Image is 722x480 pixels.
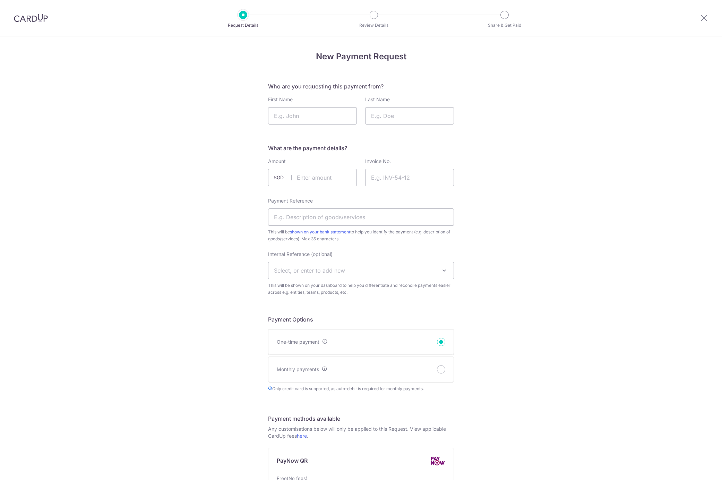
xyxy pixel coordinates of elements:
span: One-time payment [277,339,319,345]
iframe: Opens a widget where you can find more information [677,459,715,477]
label: Last Name [365,96,390,103]
h5: What are the payment details? [268,144,454,152]
span: SGD [274,174,292,181]
span: This will be shown on your dashboard to help you differentiate and reconcile payments easier acro... [268,282,454,296]
a: here [297,433,307,439]
p: Review Details [348,22,399,29]
h5: Payment methods available [268,414,454,423]
span: Only credit card is supported, as auto-debit is required for monthly payments. [268,385,454,392]
input: E.g. INV-54-12 [365,169,454,186]
h5: Who are you requesting this payment from? [268,82,454,91]
img: CardUp [14,14,48,22]
span: This will be to help you identify the payment (e.g. description of goods/services). Max 35 charac... [268,229,454,242]
label: Amount [268,158,286,165]
label: Internal Reference (optional) [268,251,333,258]
h4: New Payment Request [268,50,454,63]
span: Select, or enter to add new [274,267,345,274]
p: Share & Get Paid [479,22,530,29]
input: Enter amount [268,169,357,186]
input: E.g. John [268,107,357,125]
h5: Payment Options [268,315,454,324]
label: First Name [268,96,293,103]
p: Any customisations below will only be applied to this Request. View applicable CardUp fees . [268,426,454,439]
p: Request Details [217,22,269,29]
a: shown on your bank statement [290,229,350,234]
img: PayNow [430,456,445,466]
input: E.g. Description of goods/services [268,208,454,226]
input: E.g. Doe [365,107,454,125]
label: Invoice No. [365,158,391,165]
label: Payment Reference [268,197,313,204]
p: PayNow QR [277,456,308,466]
span: Monthly payments [277,366,319,372]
